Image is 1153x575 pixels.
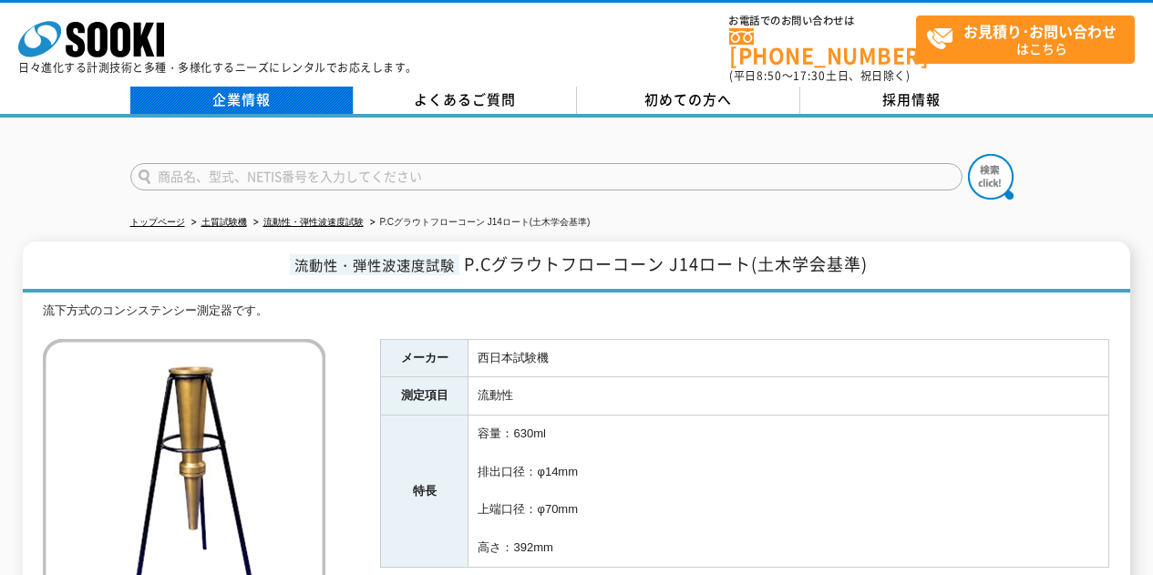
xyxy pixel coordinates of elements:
th: メーカー [381,339,468,377]
a: 企業情報 [130,87,354,114]
span: 流動性・弾性波速度試験 [290,254,459,275]
a: よくあるご質問 [354,87,577,114]
span: 8:50 [757,67,782,84]
a: トップページ [130,217,185,227]
a: 流動性・弾性波速度試験 [263,217,364,227]
span: はこちら [926,16,1134,62]
p: 日々進化する計測技術と多種・多様化するニーズにレンタルでお応えします。 [18,62,417,73]
a: 初めての方へ [577,87,800,114]
span: お電話でのお問い合わせは [729,15,916,26]
li: P.Cグラウトフローコーン J14ロート(土木学会基準) [366,213,591,232]
span: (平日 ～ 土日、祝日除く) [729,67,910,84]
input: 商品名、型式、NETIS番号を入力してください [130,163,963,190]
td: 容量：630ml 排出口径：φ14mm 上端口径：φ70mm 高さ：392mm [468,416,1109,568]
th: 測定項目 [381,377,468,416]
th: 特長 [381,416,468,568]
span: P.Cグラウトフローコーン J14ロート(土木学会基準) [464,252,868,276]
a: 採用情報 [800,87,1024,114]
td: 西日本試験機 [468,339,1109,377]
a: お見積り･お問い合わせはこちら [916,15,1135,64]
a: [PHONE_NUMBER] [729,28,916,66]
span: 17:30 [793,67,826,84]
span: 初めての方へ [644,89,732,109]
td: 流動性 [468,377,1109,416]
img: btn_search.png [968,154,1014,200]
strong: お見積り･お問い合わせ [963,20,1117,42]
a: 土質試験機 [201,217,247,227]
div: 流下方式のコンシステンシー測定器です。 [43,302,1109,321]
